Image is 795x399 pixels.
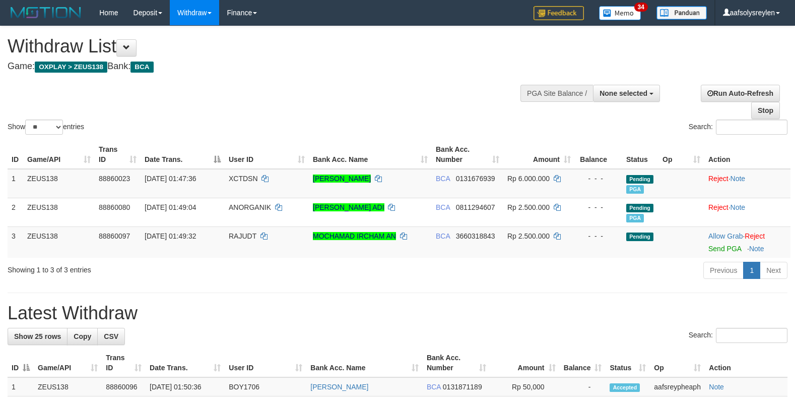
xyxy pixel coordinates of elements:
[626,214,644,222] span: Marked by aaftanly
[8,349,34,377] th: ID: activate to sort column descending
[99,175,130,183] span: 88860023
[716,328,787,343] input: Search:
[97,328,125,345] a: CSV
[731,175,746,183] a: Note
[432,140,503,169] th: Bank Acc. Number: activate to sort column ascending
[145,203,196,211] span: [DATE] 01:49:04
[626,185,644,194] span: Marked by aaftanly
[67,328,98,345] a: Copy
[490,349,560,377] th: Amount: activate to sort column ascending
[704,226,790,258] td: ·
[507,175,550,183] span: Rp 6.000.000
[507,203,550,211] span: Rp 2.500.000
[560,349,606,377] th: Balance: activate to sort column ascending
[225,377,306,396] td: BOY1706
[8,36,520,56] h1: Withdraw List
[25,120,63,135] select: Showentries
[749,245,764,253] a: Note
[8,377,34,396] td: 1
[534,6,584,20] img: Feedback.jpg
[634,3,648,12] span: 34
[701,85,780,102] a: Run Auto-Refresh
[705,349,787,377] th: Action
[606,349,650,377] th: Status: activate to sort column ascending
[704,169,790,198] td: ·
[731,203,746,211] a: Note
[622,140,658,169] th: Status
[575,140,622,169] th: Balance
[743,262,760,279] a: 1
[658,140,704,169] th: Op: activate to sort column ascending
[760,262,787,279] a: Next
[146,349,225,377] th: Date Trans.: activate to sort column ascending
[708,245,741,253] a: Send PGA
[229,232,256,240] span: RAJUDT
[14,332,61,340] span: Show 25 rows
[689,328,787,343] label: Search:
[8,62,520,72] h4: Game: Bank:
[593,85,660,102] button: None selected
[716,120,787,135] input: Search:
[313,203,384,211] a: [PERSON_NAME] ADI
[626,233,653,241] span: Pending
[229,203,271,211] span: ANORGANIK
[34,377,102,396] td: ZEUS138
[8,328,68,345] a: Show 25 rows
[610,383,640,392] span: Accepted
[579,174,618,184] div: - - -
[229,175,258,183] span: XCTDSN
[650,349,705,377] th: Op: activate to sort column ascending
[427,383,441,391] span: BCA
[708,232,745,240] span: ·
[313,175,371,183] a: [PERSON_NAME]
[8,5,84,20] img: MOTION_logo.png
[8,226,23,258] td: 3
[704,198,790,226] td: ·
[306,349,423,377] th: Bank Acc. Name: activate to sort column ascending
[600,89,647,97] span: None selected
[490,377,560,396] td: Rp 50,000
[309,140,432,169] th: Bank Acc. Name: activate to sort column ascending
[507,232,550,240] span: Rp 2.500.000
[8,140,23,169] th: ID
[23,140,95,169] th: Game/API: activate to sort column ascending
[423,349,490,377] th: Bank Acc. Number: activate to sort column ascending
[560,377,606,396] td: -
[225,349,306,377] th: User ID: activate to sort column ascending
[689,120,787,135] label: Search:
[650,377,705,396] td: aafsreypheaph
[704,140,790,169] th: Action
[436,175,450,183] span: BCA
[579,202,618,212] div: - - -
[34,349,102,377] th: Game/API: activate to sort column ascending
[8,120,84,135] label: Show entries
[626,204,653,212] span: Pending
[313,232,396,240] a: MOCHAMAD IRCHAM AN
[443,383,482,391] span: Copy 0131871189 to clipboard
[99,203,130,211] span: 88860080
[130,62,153,73] span: BCA
[503,140,575,169] th: Amount: activate to sort column ascending
[8,261,324,275] div: Showing 1 to 3 of 3 entries
[8,169,23,198] td: 1
[145,232,196,240] span: [DATE] 01:49:32
[708,203,728,211] a: Reject
[751,102,780,119] a: Stop
[146,377,225,396] td: [DATE] 01:50:36
[8,198,23,226] td: 2
[23,169,95,198] td: ZEUS138
[102,377,146,396] td: 88860096
[456,232,495,240] span: Copy 3660318843 to clipboard
[599,6,641,20] img: Button%20Memo.svg
[520,85,593,102] div: PGA Site Balance /
[310,383,368,391] a: [PERSON_NAME]
[225,140,309,169] th: User ID: activate to sort column ascending
[626,175,653,184] span: Pending
[23,226,95,258] td: ZEUS138
[708,232,743,240] a: Allow Grab
[703,262,744,279] a: Previous
[456,203,495,211] span: Copy 0811294607 to clipboard
[99,232,130,240] span: 88860097
[436,203,450,211] span: BCA
[8,303,787,323] h1: Latest Withdraw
